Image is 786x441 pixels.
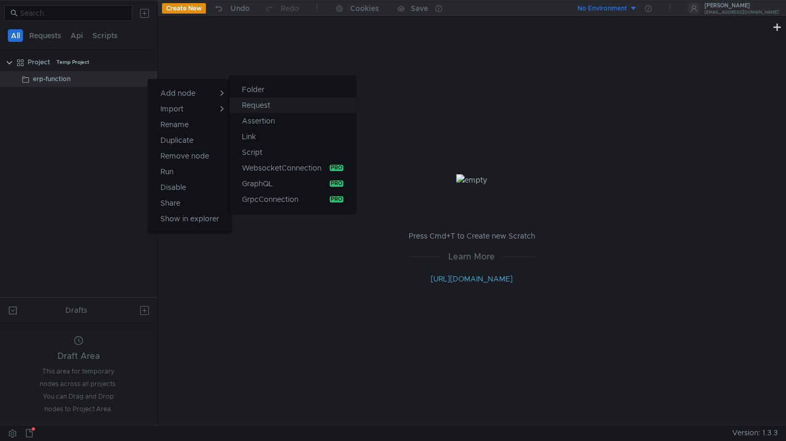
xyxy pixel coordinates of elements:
app-tour-anchor: Link [242,130,256,143]
app-tour-anchor: Share [160,197,180,209]
app-tour-anchor: Remove node [160,150,209,162]
div: pro [330,165,343,171]
app-tour-anchor: Folder [242,83,264,96]
div: pro [330,196,343,202]
app-tour-anchor: WebsocketConnection [242,162,321,174]
button: Duplicate [148,132,232,148]
button: Remove node [148,148,232,164]
button: GraphQLpro [229,176,356,191]
button: Assertion [229,113,356,129]
app-tour-anchor: Add node [160,88,195,98]
button: Script [229,144,356,160]
app-tour-anchor: Script [242,146,262,159]
app-tour-anchor: Duplicate [160,134,193,146]
div: pro [330,180,343,187]
app-tour-anchor: Assertion [242,115,275,127]
app-tour-anchor: Disable [160,181,186,194]
app-tour-anchor: GrpcConnection [242,193,298,206]
button: WebsocketConnectionpro [229,160,356,176]
button: Folder [229,82,356,97]
button: Run [148,164,232,179]
button: Rename [148,117,232,132]
app-tour-anchor: Rename [160,118,189,131]
button: GrpcConnectionpro [229,191,356,207]
app-tour-anchor: GraphQL [242,177,273,190]
button: Request [229,97,356,113]
app-tour-anchor: Run [160,165,174,178]
app-tour-anchor: Import [160,104,183,114]
button: Share [148,195,232,211]
app-tour-anchor: Show in explorer [160,212,219,225]
button: Link [229,129,356,144]
button: Import [148,101,232,117]
app-tour-anchor: Request [242,99,270,111]
button: Disable [148,179,232,195]
button: Show in explorer [148,211,232,227]
button: Add node [148,85,232,101]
